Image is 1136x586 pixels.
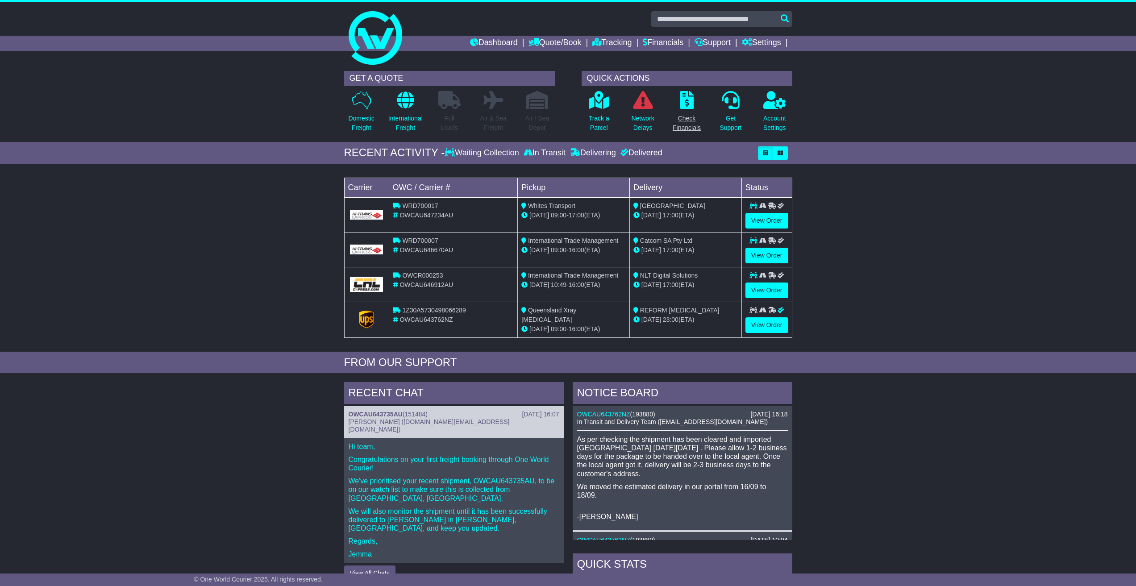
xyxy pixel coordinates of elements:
span: 193880 [632,536,653,544]
p: Jemma [349,550,559,558]
span: [DATE] [529,281,549,288]
a: View Order [745,317,788,333]
div: Delivering [568,148,618,158]
span: OWCAU647234AU [399,212,453,219]
a: OWCAU643735AU [349,411,403,418]
span: [DATE] [641,246,661,254]
div: ( ) [349,411,559,418]
span: [DATE] [641,281,661,288]
div: - (ETA) [521,211,626,220]
span: [DATE] [529,246,549,254]
td: Pickup [518,178,630,197]
div: In Transit [521,148,568,158]
a: Settings [742,36,781,51]
div: NOTICE BOARD [573,382,792,406]
div: (ETA) [633,280,738,290]
p: As per checking the shipment has been cleared and imported [GEOGRAPHIC_DATA] [DATE][DATE] . Pleas... [577,435,788,478]
span: [DATE] [529,325,549,332]
p: Hi team, [349,442,559,451]
p: Account Settings [763,114,786,133]
p: Network Delays [631,114,654,133]
div: ( ) [577,536,788,544]
a: CheckFinancials [672,91,701,137]
div: QUICK ACTIONS [582,71,792,86]
div: RECENT ACTIVITY - [344,146,445,159]
span: 17:00 [663,246,678,254]
div: - (ETA) [521,245,626,255]
div: Waiting Collection [445,148,521,158]
span: International Trade Management [528,272,618,279]
div: [DATE] 10:04 [750,536,787,544]
p: We've prioritised your recent shipment, OWCAU643735AU, to be on our watch list to make sure this ... [349,477,559,503]
p: -[PERSON_NAME] [577,512,788,521]
button: View All Chats [344,565,395,581]
a: Quote/Book [528,36,581,51]
p: Congratulations on your first freight booking through One World Courier! [349,455,559,472]
a: GetSupport [719,91,742,137]
div: FROM OUR SUPPORT [344,356,792,369]
div: ( ) [577,411,788,418]
span: [DATE] [641,316,661,323]
td: Delivery [629,178,741,197]
p: Air & Sea Freight [480,114,507,133]
div: (ETA) [633,211,738,220]
span: Catcom SA Pty Ltd [640,237,693,244]
a: Tracking [592,36,632,51]
p: Regards, [349,537,559,545]
div: [DATE] 16:07 [522,411,559,418]
td: Carrier [344,178,389,197]
span: [DATE] [529,212,549,219]
div: GET A QUOTE [344,71,555,86]
span: [GEOGRAPHIC_DATA] [640,202,705,209]
span: [PERSON_NAME] ([DOMAIN_NAME][EMAIL_ADDRESS][DOMAIN_NAME]) [349,418,510,433]
span: 1Z30A5730498066289 [402,307,466,314]
a: View Order [745,213,788,229]
img: GetCarrierServiceLogo [350,277,383,292]
span: [DATE] [641,212,661,219]
img: GetCarrierServiceLogo [359,311,374,328]
span: OWCAU646912AU [399,281,453,288]
div: Delivered [618,148,662,158]
a: View Order [745,283,788,298]
span: International Trade Management [528,237,618,244]
div: Quick Stats [573,553,792,578]
span: 151484 [405,411,426,418]
div: (ETA) [633,245,738,255]
span: 17:00 [569,212,584,219]
a: NetworkDelays [631,91,654,137]
div: - (ETA) [521,324,626,334]
span: REFORM [MEDICAL_DATA] [640,307,720,314]
span: 17:00 [663,212,678,219]
img: GetCarrierServiceLogo [350,210,383,220]
span: 16:00 [569,281,584,288]
span: OWCR000253 [402,272,443,279]
a: Track aParcel [588,91,610,137]
div: RECENT CHAT [344,382,564,406]
span: 16:00 [569,246,584,254]
span: NLT Digital Solutions [640,272,698,279]
p: Air / Sea Depot [525,114,549,133]
img: GetCarrierServiceLogo [350,245,383,254]
span: 17:00 [663,281,678,288]
a: Dashboard [470,36,518,51]
span: OWCAU643762NZ [399,316,453,323]
span: WRD700017 [402,202,438,209]
p: Get Support [720,114,741,133]
p: Track a Parcel [589,114,609,133]
a: InternationalFreight [388,91,423,137]
span: Whites Transport [528,202,575,209]
div: - (ETA) [521,280,626,290]
td: OWC / Carrier # [389,178,518,197]
span: 09:00 [551,325,566,332]
span: 10:49 [551,281,566,288]
span: In Transit and Delivery Team ([EMAIL_ADDRESS][DOMAIN_NAME]) [577,418,768,425]
span: 16:00 [569,325,584,332]
p: We will also monitor the shipment until it has been successfully delivered to [PERSON_NAME] in [P... [349,507,559,533]
a: Support [695,36,731,51]
p: Full Loads [438,114,461,133]
a: AccountSettings [763,91,786,137]
div: [DATE] 16:18 [750,411,787,418]
p: We moved the estimated delivery in our portal from 16/09 to 18/09. [577,482,788,508]
span: 193880 [632,411,653,418]
span: 09:00 [551,212,566,219]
